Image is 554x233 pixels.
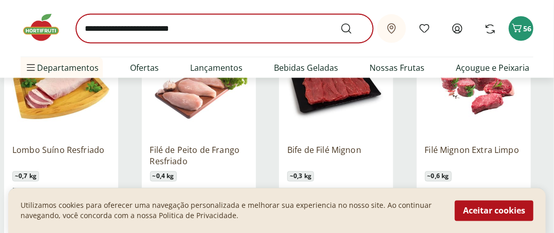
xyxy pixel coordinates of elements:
span: R$ 12,00 [150,186,180,196]
button: Menu [25,55,37,80]
p: Utilizamos cookies para oferecer uma navegação personalizada e melhorar sua experiencia no nosso ... [21,200,442,221]
a: Bife de Filé Mignon [287,145,385,167]
span: ~ 0,4 kg [150,171,177,182]
a: Filé Mignon Extra Limpo [425,145,523,167]
img: Filé Mignon Extra Limpo [425,39,523,137]
button: Submit Search [340,23,365,35]
a: Filé de Peito de Frango Resfriado [150,145,248,167]
span: R$ 25,19 [12,186,42,196]
a: Lombo Suíno Resfriado [12,145,110,167]
span: ~ 0,7 kg [12,171,39,182]
img: Lombo Suíno Resfriado [12,39,110,137]
a: Açougue e Peixaria [456,62,529,74]
input: search [76,14,373,43]
img: Hortifruti [21,12,72,43]
a: Ofertas [130,62,159,74]
a: Nossas Frutas [370,62,424,74]
span: ~ 0,6 kg [425,171,452,182]
button: Carrinho [509,16,533,41]
a: Lançamentos [190,62,243,74]
img: Filé de Peito de Frango Resfriado [150,39,248,137]
span: R$ 83,94 [425,186,455,196]
span: Departamentos [25,55,99,80]
span: ~ 0,3 kg [287,171,314,182]
span: R$ 41,97 [287,186,317,196]
span: 56 [523,24,531,33]
a: Bebidas Geladas [274,62,338,74]
img: Bife de Filé Mignon [287,39,385,137]
button: Aceitar cookies [455,200,533,221]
